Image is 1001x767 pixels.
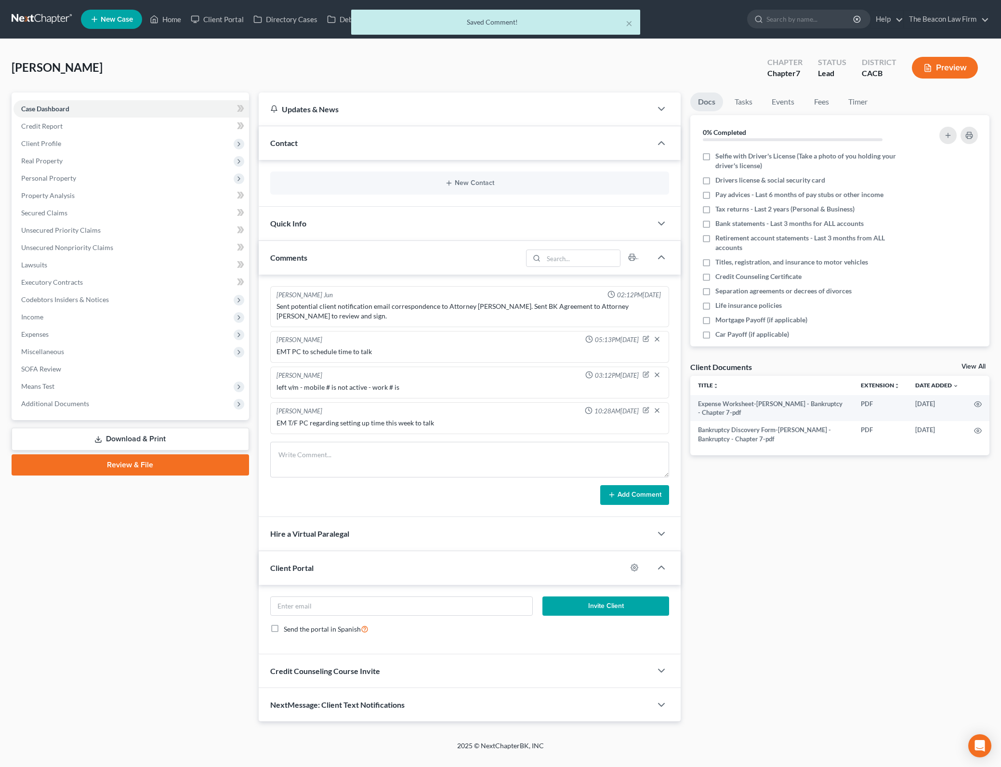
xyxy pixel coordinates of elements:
[715,315,807,325] span: Mortgage Payoff (if applicable)
[21,278,83,286] span: Executory Contracts
[270,529,349,538] span: Hire a Virtual Paralegal
[277,302,663,321] div: Sent potential client notification email correspondence to Attorney [PERSON_NAME]. Sent BK Agreem...
[796,68,800,78] span: 7
[13,274,249,291] a: Executory Contracts
[767,57,803,68] div: Chapter
[806,93,837,111] a: Fees
[908,421,966,448] td: [DATE]
[861,382,900,389] a: Extensionunfold_more
[13,118,249,135] a: Credit Report
[270,563,314,572] span: Client Portal
[12,60,103,74] span: [PERSON_NAME]
[271,597,533,615] input: Enter email
[12,454,249,476] a: Review & File
[626,17,632,29] button: ×
[968,734,991,757] div: Open Intercom Messenger
[277,418,663,428] div: EM T/F PC regarding setting up time this week to talk
[284,625,361,633] span: Send the portal in Spanish
[715,204,855,214] span: Tax returns - Last 2 years (Personal & Business)
[862,68,896,79] div: CACB
[908,395,966,422] td: [DATE]
[277,347,663,357] div: EMT PC to schedule time to talk
[690,421,853,448] td: Bankruptcy Discovery Form-[PERSON_NAME] - Bankruptcy - Chapter 7-pdf
[715,190,883,199] span: Pay advices - Last 6 months of pay stubs or other income
[715,233,906,252] span: Retirement account statements - Last 3 months from ALL accounts
[21,330,49,338] span: Expenses
[715,151,906,171] span: Selfie with Driver's License (Take a photo of you holding your driver's license)
[21,261,47,269] span: Lawsuits
[715,286,852,296] span: Separation agreements or decrees of divorces
[764,93,802,111] a: Events
[277,335,322,345] div: [PERSON_NAME]
[894,383,900,389] i: unfold_more
[703,128,746,136] strong: 0% Completed
[542,596,669,616] button: Invite Client
[270,253,307,262] span: Comments
[715,175,825,185] span: Drivers license & social security card
[961,363,986,370] a: View All
[21,399,89,408] span: Additional Documents
[841,93,875,111] a: Timer
[818,57,846,68] div: Status
[226,741,775,758] div: 2025 © NextChapterBK, INC
[915,382,959,389] a: Date Added expand_more
[13,204,249,222] a: Secured Claims
[13,239,249,256] a: Unsecured Nonpriority Claims
[270,666,380,675] span: Credit Counseling Course Invite
[21,313,43,321] span: Income
[21,243,113,251] span: Unsecured Nonpriority Claims
[595,371,639,380] span: 03:12PM[DATE]
[715,219,864,228] span: Bank statements - Last 3 months for ALL accounts
[690,93,723,111] a: Docs
[21,382,54,390] span: Means Test
[277,291,333,300] div: [PERSON_NAME] Jun
[13,256,249,274] a: Lawsuits
[617,291,661,300] span: 02:12PM[DATE]
[13,100,249,118] a: Case Dashboard
[953,383,959,389] i: expand_more
[715,301,782,310] span: Life insurance policies
[690,395,853,422] td: Expense Worksheet-[PERSON_NAME] - Bankruptcy - Chapter 7-pdf
[277,371,322,381] div: [PERSON_NAME]
[277,407,322,416] div: [PERSON_NAME]
[595,335,639,344] span: 05:13PM[DATE]
[715,330,789,339] span: Car Payoff (if applicable)
[21,347,64,356] span: Miscellaneous
[278,179,662,187] button: New Contact
[600,485,669,505] button: Add Comment
[270,104,641,114] div: Updates & News
[270,700,405,709] span: NextMessage: Client Text Notifications
[13,187,249,204] a: Property Analysis
[715,272,802,281] span: Credit Counseling Certificate
[21,174,76,182] span: Personal Property
[21,191,75,199] span: Property Analysis
[713,383,719,389] i: unfold_more
[544,250,620,266] input: Search...
[21,365,61,373] span: SOFA Review
[21,157,63,165] span: Real Property
[853,395,908,422] td: PDF
[12,428,249,450] a: Download & Print
[270,138,298,147] span: Contact
[21,122,63,130] span: Credit Report
[21,105,69,113] span: Case Dashboard
[698,382,719,389] a: Titleunfold_more
[727,93,760,111] a: Tasks
[359,17,632,27] div: Saved Comment!
[715,257,868,267] span: Titles, registration, and insurance to motor vehicles
[912,57,978,79] button: Preview
[690,362,752,372] div: Client Documents
[853,421,908,448] td: PDF
[21,226,101,234] span: Unsecured Priority Claims
[277,383,663,392] div: left v/m - mobile # is not active - work # is
[818,68,846,79] div: Lead
[767,68,803,79] div: Chapter
[594,407,639,416] span: 10:28AM[DATE]
[13,222,249,239] a: Unsecured Priority Claims
[862,57,896,68] div: District
[21,209,67,217] span: Secured Claims
[13,360,249,378] a: SOFA Review
[270,219,306,228] span: Quick Info
[21,295,109,304] span: Codebtors Insiders & Notices
[21,139,61,147] span: Client Profile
